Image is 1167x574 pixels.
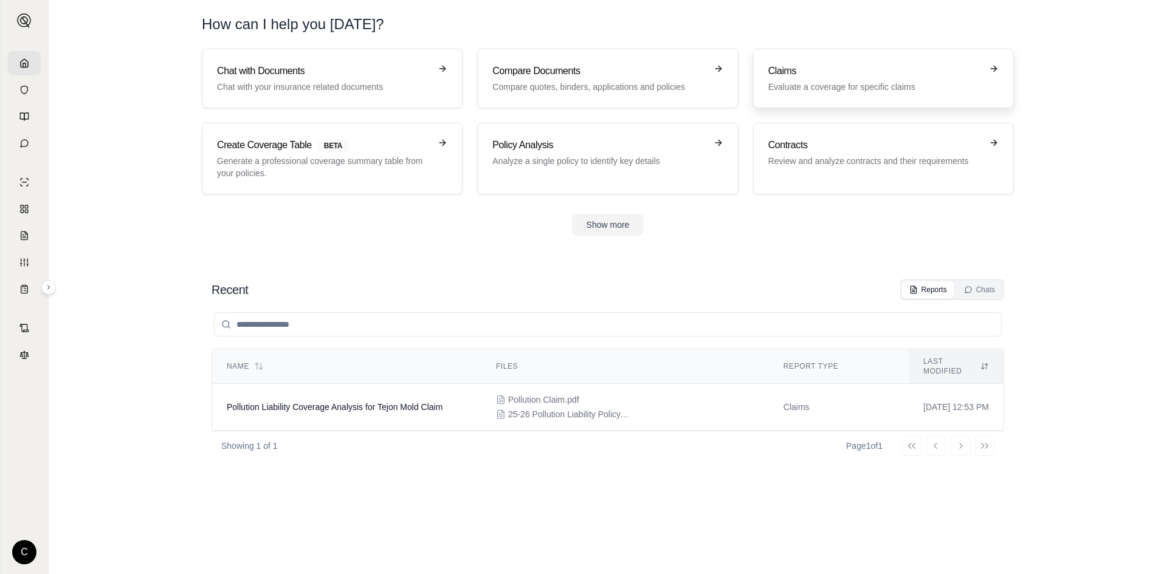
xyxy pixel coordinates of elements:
th: Report Type [769,349,909,384]
button: Chats [957,281,1002,298]
h3: Policy Analysis [492,138,706,152]
button: Reports [902,281,954,298]
a: Contract Analysis [8,316,41,340]
button: Expand sidebar [41,280,56,295]
td: [DATE] 12:53 PM [909,384,1003,431]
div: Reports [909,285,947,295]
p: Review and analyze contracts and their requirements [768,155,982,167]
h2: Recent [212,281,248,298]
td: Claims [769,384,909,431]
a: Chat [8,131,41,155]
p: Chat with your insurance related documents [217,81,430,93]
a: Prompt Library [8,104,41,129]
a: Chat with DocumentsChat with your insurance related documents [202,49,463,108]
a: Claim Coverage [8,224,41,248]
a: Home [8,51,41,75]
h3: Create Coverage Table [217,138,430,152]
h3: Claims [768,64,982,78]
img: Expand sidebar [17,13,32,28]
p: Showing 1 of 1 [221,440,278,452]
span: Pollution Claim.pdf [508,394,579,406]
p: Analyze a single policy to identify key details [492,155,706,167]
a: Legal Search Engine [8,343,41,367]
div: Page 1 of 1 [846,440,883,452]
a: Single Policy [8,170,41,194]
div: Last modified [923,357,989,376]
h3: Chat with Documents [217,64,430,78]
a: Create Coverage TableBETAGenerate a professional coverage summary table from your policies. [202,123,463,194]
span: 25-26 Pollution Liability Policy.pdf [508,408,630,420]
a: Policy Comparisons [8,197,41,221]
p: Evaluate a coverage for specific claims [768,81,982,93]
h3: Contracts [768,138,982,152]
button: Expand sidebar [12,9,36,33]
button: Show more [572,214,644,236]
div: C [12,540,36,564]
a: Coverage Table [8,277,41,301]
a: ContractsReview and analyze contracts and their requirements [753,123,1014,194]
div: Chats [964,285,995,295]
th: Files [481,349,769,384]
span: BETA [317,139,349,152]
h3: Compare Documents [492,64,706,78]
a: Documents Vault [8,78,41,102]
span: Pollution Liability Coverage Analysis for Tejon Mold Claim [227,402,442,412]
p: Generate a professional coverage summary table from your policies. [217,155,430,179]
div: Name [227,361,467,371]
a: Custom Report [8,250,41,275]
a: ClaimsEvaluate a coverage for specific claims [753,49,1014,108]
a: Policy AnalysisAnalyze a single policy to identify key details [477,123,738,194]
a: Compare DocumentsCompare quotes, binders, applications and policies [477,49,738,108]
p: Compare quotes, binders, applications and policies [492,81,706,93]
h1: How can I help you [DATE]? [202,15,1014,34]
